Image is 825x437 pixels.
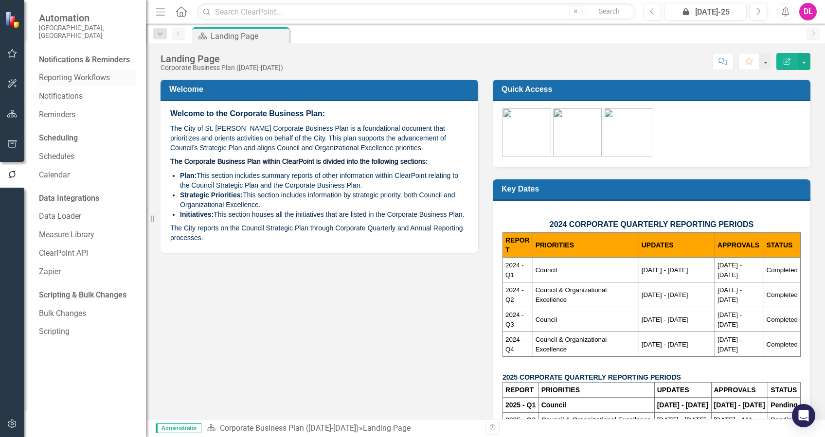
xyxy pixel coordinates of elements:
a: Data Loader [39,211,136,222]
p: The City of St. [PERSON_NAME] Corporate Business Plan is a foundational document that prioritizes... [170,122,468,155]
div: Scheduling [39,133,78,144]
span: [DATE] - [DATE] [642,341,688,348]
strong: [DATE] - [DATE] [714,401,765,409]
img: ClearPoint Strategy [5,11,22,28]
img: Training-green%20v2.png [604,108,652,157]
a: Calendar [39,170,136,181]
a: Zapier [39,266,136,278]
span: 2024 CORPORATE QUARTERLY REPORTING PERIODS [550,220,753,228]
strong: 2025 CORPORATE QUARTERLY REPORTING PERIODS [502,373,681,381]
strong: Plan: [180,172,197,179]
strong: [DATE] - [DATE] [657,401,708,409]
small: [GEOGRAPHIC_DATA], [GEOGRAPHIC_DATA] [39,24,136,40]
div: [DATE]-25 [667,6,743,18]
span: Completed [767,266,798,274]
span: Search [599,7,620,15]
span: 2024 - Q1 [505,262,524,279]
a: Reminders [39,109,136,121]
div: Corporate Business Plan ([DATE]-[DATE]) [161,64,283,71]
span: 2024 - Q4 [505,336,524,353]
div: Notifications & Reminders [39,54,130,66]
h3: Key Dates [502,184,805,193]
th: PRIORITIES [533,233,639,258]
th: APPROVALS [711,383,768,398]
li: This section includes summary reports of other information within ClearPoint relating to the Coun... [180,171,468,190]
span: [DATE] - [DATE] [717,286,742,303]
a: Notifications [39,91,136,102]
button: [DATE]-25 [664,3,747,20]
div: » [206,423,478,434]
input: Search ClearPoint... [197,3,636,20]
div: Scripting & Bulk Changes [39,290,126,301]
td: Pending [768,413,801,428]
span: Council [536,316,557,323]
span: Completed [767,341,798,348]
strong: : [241,191,243,199]
td: 2025 - Q2 [503,413,539,428]
th: UPDATES [639,233,715,258]
th: REPORT [503,383,539,398]
a: Scripting [39,326,136,337]
li: This section houses all the initiatives that are listed in the Corporate Business Plan. [180,210,468,219]
a: Measure Library [39,229,136,241]
span: 2024 - Q3 [505,311,524,328]
span: [DATE] - [DATE] [717,262,742,279]
span: The Corporate Business Plan within ClearPoint is divided into the following sections: [170,158,428,165]
a: Reporting Workflows [39,72,136,84]
a: Corporate Business Plan ([DATE]-[DATE]) [220,423,359,433]
strong: 2025 - Q1 [505,401,536,409]
img: Assignments.png [553,108,602,157]
li: This section includes information by strategic priority, both Council and Organizational Excellence. [180,190,468,210]
span: [DATE] - [DATE] [717,336,742,353]
span: Administrator [156,423,201,433]
span: Completed [767,291,798,298]
span: [DATE] - [DATE] [717,311,742,328]
th: REPORT [503,233,533,258]
strong: Pending [771,401,797,409]
button: DL [799,3,817,20]
th: STATUS [768,383,801,398]
strong: Strategic Priorities [180,191,241,199]
div: Landing Page [211,30,287,42]
img: CBP-green%20v2.png [502,108,551,157]
strong: Initiatives: [180,210,214,218]
span: Council & Organizational Excellence [536,336,607,353]
td: [DATE] - [DATE] [654,413,711,428]
a: Bulk Changes [39,308,136,319]
div: Landing Page [161,53,283,64]
span: Welcome to the Corporate Business Plan: [170,109,325,118]
th: STATUS [764,233,800,258]
th: PRIORITIES [538,383,654,398]
th: UPDATES [654,383,711,398]
div: Landing Page [363,423,411,433]
span: Completed [767,316,798,323]
strong: Council [541,401,566,409]
h3: Welcome [169,85,473,94]
span: 2024 - Q2 [505,286,524,303]
td: [DATE] - 111 [711,413,768,428]
span: [DATE] - [DATE] [642,316,688,323]
th: APPROVALS [715,233,764,258]
button: Search [585,5,634,18]
span: The City reports on the Council Strategic Plan through Corporate Quarterly and Annual Reporting p... [170,224,463,242]
span: Automation [39,12,136,24]
a: ClearPoint API [39,248,136,259]
td: Council & Organizational Excellence [538,413,654,428]
div: Data Integrations [39,193,99,204]
span: Council [536,266,557,274]
span: [DATE] - [DATE] [642,291,688,298]
a: Schedules [39,151,136,162]
span: Council & Organizational Excellence [536,286,607,303]
h3: Quick Access [502,85,805,94]
div: Open Intercom Messenger [792,404,815,427]
span: [DATE] - [DATE] [642,266,688,274]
